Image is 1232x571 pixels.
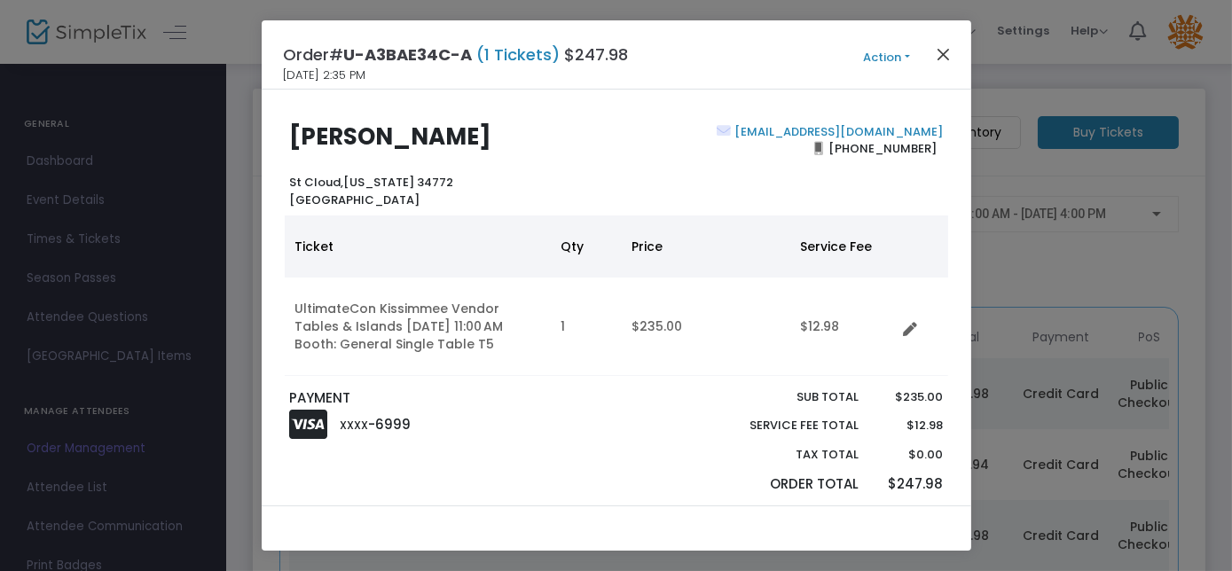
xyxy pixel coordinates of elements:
button: Close [931,43,954,66]
span: St Cloud, [289,174,343,191]
td: UltimateCon Kissimmee Vendor Tables & Islands [DATE] 11:00 AM Booth: General Single Table T5 [285,278,551,376]
td: $235.00 [622,278,790,376]
button: Action [834,48,940,67]
th: Qty [551,215,622,278]
p: $0.00 [876,446,943,464]
span: (1 Tickets) [473,43,565,66]
p: Order Total [709,474,859,495]
p: Service Fee Total [709,417,859,434]
span: -6999 [368,415,411,434]
p: $12.98 [876,417,943,434]
div: Data table [285,215,948,376]
h4: Order# $247.98 [284,43,629,66]
td: $12.98 [790,278,897,376]
th: Price [622,215,790,278]
p: PAYMENT [289,388,608,409]
p: $235.00 [876,388,943,406]
p: Tax Total [709,446,859,464]
span: [DATE] 2:35 PM [284,66,366,84]
td: 1 [551,278,622,376]
span: XXXX [340,418,368,433]
b: [PERSON_NAME] [289,121,491,153]
span: U-A3BAE34C-A [344,43,473,66]
a: [EMAIL_ADDRESS][DOMAIN_NAME] [731,123,943,140]
p: Sub total [709,388,859,406]
th: Ticket [285,215,551,278]
p: $247.98 [876,474,943,495]
b: [US_STATE] 34772 [GEOGRAPHIC_DATA] [289,174,453,208]
th: Service Fee [790,215,897,278]
span: [PHONE_NUMBER] [823,135,943,163]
